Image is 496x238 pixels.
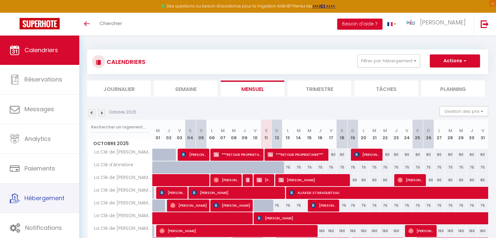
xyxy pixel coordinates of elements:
[88,161,135,169] span: La Clé d'Annelore
[326,161,337,173] div: 75
[445,174,456,186] div: 90
[265,127,268,134] abbr: S
[477,174,488,186] div: 85
[185,120,196,149] th: 04
[363,127,365,134] abbr: L
[340,127,343,134] abbr: S
[196,120,206,149] th: 05
[391,120,401,149] th: 23
[154,81,218,97] li: Semaine
[282,161,293,173] div: 75
[440,106,488,116] button: Gestion des prix
[308,127,311,134] abbr: M
[232,127,236,134] abbr: M
[459,127,463,134] abbr: M
[88,200,154,207] span: La Clé de [PERSON_NAME]
[272,120,282,149] th: 12
[293,200,304,212] div: 75
[243,127,246,134] abbr: J
[423,120,434,149] th: 26
[358,161,369,173] div: 75
[24,46,58,54] span: Calendriers
[337,120,347,149] th: 18
[448,127,452,134] abbr: M
[159,225,318,237] span: [PERSON_NAME]
[398,174,423,186] span: [PERSON_NAME]
[412,149,423,161] div: 80
[477,149,488,161] div: 80
[311,199,337,212] span: [PERSON_NAME]
[456,149,466,161] div: 80
[391,161,401,173] div: 75
[401,13,474,36] a: ... [PERSON_NAME]
[211,127,213,134] abbr: L
[315,225,326,237] div: 160
[380,120,391,149] th: 22
[372,127,376,134] abbr: M
[189,127,192,134] abbr: S
[477,200,488,212] div: 75
[401,200,412,212] div: 75
[358,174,369,186] div: 90
[477,225,488,237] div: 160
[354,148,380,161] span: [PERSON_NAME]
[466,120,477,149] th: 30
[423,161,434,173] div: 75
[358,120,369,149] th: 20
[275,127,278,134] abbr: D
[369,174,380,186] div: 90
[88,212,154,219] span: La Clé de [PERSON_NAME]
[406,20,416,25] img: ...
[456,200,466,212] div: 75
[337,200,347,212] div: 75
[412,120,423,149] th: 25
[347,225,358,237] div: 160
[178,127,181,134] abbr: V
[293,161,304,173] div: 75
[163,120,174,149] th: 02
[254,127,257,134] abbr: V
[380,174,391,186] div: 90
[380,161,391,173] div: 75
[408,225,434,237] span: [PERSON_NAME]
[337,225,347,237] div: 160
[369,161,380,173] div: 75
[427,127,430,134] abbr: D
[250,120,261,149] th: 10
[91,121,149,133] input: Rechercher un logement...
[347,174,358,186] div: 90
[434,161,445,173] div: 75
[312,3,335,9] a: >>> ICI <<<<
[420,18,466,26] span: [PERSON_NAME]
[109,109,136,115] p: Octobre 2025
[326,149,337,161] div: 80
[167,127,170,134] abbr: J
[369,120,380,149] th: 21
[445,225,456,237] div: 160
[337,19,383,30] button: Besoin d'aide ?
[261,120,272,149] th: 11
[88,187,154,194] span: La Clé de [PERSON_NAME]
[358,225,369,237] div: 160
[95,13,127,36] a: Chercher
[288,81,351,97] li: Trimestre
[380,200,391,212] div: 75
[282,200,293,212] div: 75
[395,127,398,134] abbr: J
[24,105,54,113] span: Messages
[445,161,456,173] div: 75
[87,139,152,148] span: Octobre 2025
[466,174,477,186] div: 90
[423,200,434,212] div: 75
[315,161,326,173] div: 75
[88,174,154,181] span: La Clé de [PERSON_NAME]
[170,199,207,212] span: [PERSON_NAME]
[438,127,440,134] abbr: L
[471,127,473,134] abbr: J
[99,20,122,27] span: Chercher
[445,200,456,212] div: 75
[466,161,477,173] div: 75
[159,186,185,199] span: [PERSON_NAME]
[380,149,391,161] div: 80
[24,194,65,202] span: Hébergement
